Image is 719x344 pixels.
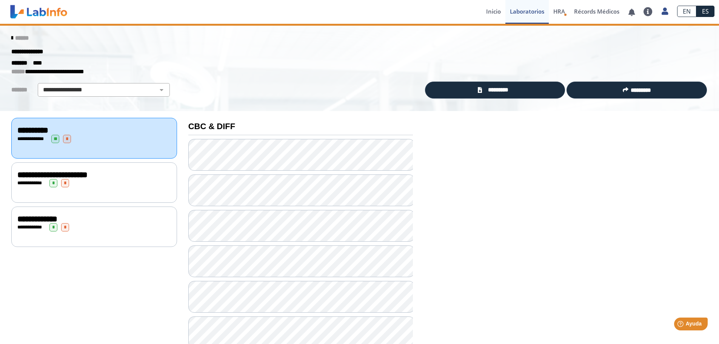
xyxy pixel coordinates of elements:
[696,6,714,17] a: ES
[677,6,696,17] a: EN
[553,8,565,15] span: HRA
[188,122,235,131] b: CBC & DIFF
[652,315,711,336] iframe: Help widget launcher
